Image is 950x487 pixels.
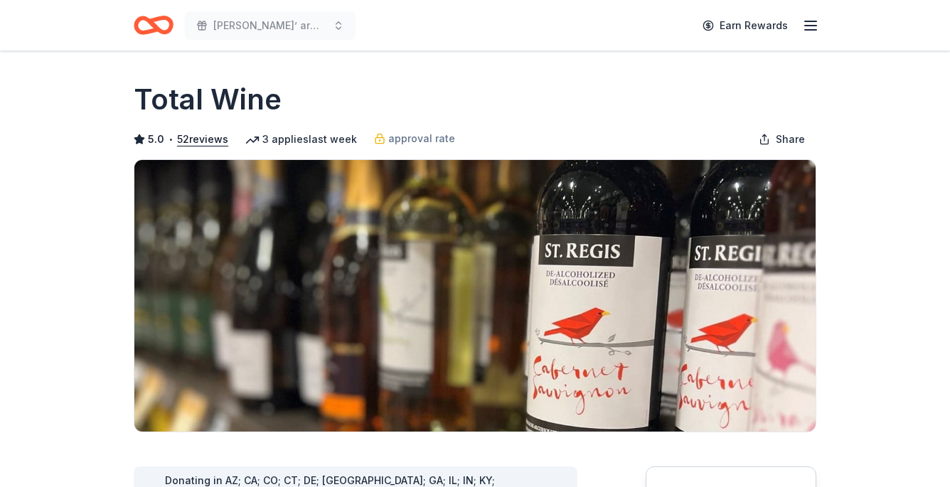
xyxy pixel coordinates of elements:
h1: Total Wine [134,80,282,119]
span: [PERSON_NAME]’ army first fundraiser [213,17,327,34]
span: Share [776,131,805,148]
span: 5.0 [148,131,164,148]
button: 52reviews [177,131,228,148]
button: [PERSON_NAME]’ army first fundraiser [185,11,356,40]
span: • [169,134,174,145]
img: Image for Total Wine [134,160,816,432]
div: 3 applies last week [245,131,357,148]
span: approval rate [388,130,455,147]
a: Earn Rewards [694,13,796,38]
a: approval rate [374,130,455,147]
a: Home [134,9,174,42]
button: Share [747,125,816,154]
